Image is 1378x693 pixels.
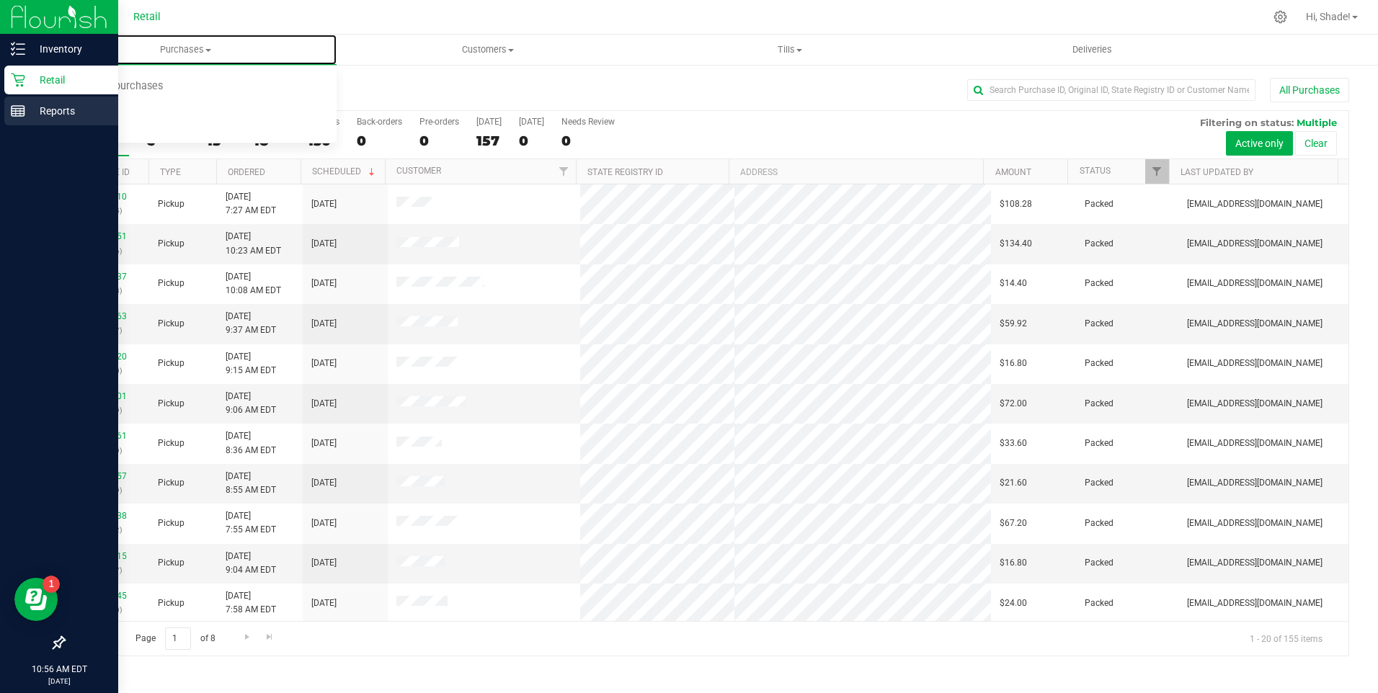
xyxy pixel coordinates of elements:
span: [EMAIL_ADDRESS][DOMAIN_NAME] [1187,476,1323,490]
a: Type [160,167,181,177]
span: Pickup [158,476,185,490]
a: Scheduled [312,166,378,176]
span: Retail [133,11,161,23]
p: Retail [25,71,112,89]
span: [EMAIL_ADDRESS][DOMAIN_NAME] [1187,197,1323,211]
span: [EMAIL_ADDRESS][DOMAIN_NAME] [1187,237,1323,251]
span: Packed [1085,556,1113,570]
button: Active only [1226,131,1293,156]
div: 0 [419,133,459,149]
span: [DATE] [311,277,337,290]
div: 0 [357,133,402,149]
span: $21.60 [1000,476,1027,490]
span: [DATE] 9:06 AM EDT [226,390,276,417]
span: Pickup [158,357,185,370]
a: Status [1080,166,1111,176]
span: [DATE] [311,437,337,450]
div: [DATE] [519,117,544,127]
span: Packed [1085,277,1113,290]
div: Manage settings [1271,10,1289,24]
span: [DATE] [311,476,337,490]
span: Purchases [35,43,337,56]
p: Reports [25,102,112,120]
span: $108.28 [1000,197,1032,211]
span: Packed [1085,317,1113,331]
span: 1 - 20 of 155 items [1238,627,1334,649]
span: Packed [1085,596,1113,610]
span: [DATE] [311,556,337,570]
inline-svg: Reports [11,104,25,118]
span: Pickup [158,237,185,251]
div: Needs Review [561,117,615,127]
span: Pickup [158,197,185,211]
span: $16.80 [1000,556,1027,570]
span: $134.40 [1000,237,1032,251]
span: [DATE] 7:55 AM EDT [226,509,276,537]
span: Pickup [158,556,185,570]
span: Tills [640,43,941,56]
span: Packed [1085,476,1113,490]
span: [DATE] [311,357,337,370]
span: [DATE] 9:04 AM EDT [226,550,276,577]
span: [DATE] [311,317,337,331]
a: Filter [1145,159,1169,184]
span: $67.20 [1000,517,1027,530]
span: [EMAIL_ADDRESS][DOMAIN_NAME] [1187,437,1323,450]
div: Pre-orders [419,117,459,127]
button: Clear [1295,131,1337,156]
th: Address [729,159,983,184]
span: Packed [1085,357,1113,370]
span: $14.40 [1000,277,1027,290]
span: [EMAIL_ADDRESS][DOMAIN_NAME] [1187,517,1323,530]
a: Deliveries [941,35,1243,65]
p: 10:56 AM EDT [6,663,112,676]
span: Customers [337,43,638,56]
span: Hi, Shade! [1306,11,1351,22]
span: Pickup [158,596,185,610]
span: [DATE] [311,397,337,411]
span: [DATE] [311,237,337,251]
a: Customer [396,166,441,176]
span: [DATE] 10:08 AM EDT [226,270,281,298]
div: Back-orders [357,117,402,127]
span: Filtering on status: [1200,117,1294,128]
span: [DATE] 9:37 AM EDT [226,310,276,337]
span: [DATE] 7:58 AM EDT [226,589,276,617]
span: Multiple [1297,117,1337,128]
span: [EMAIL_ADDRESS][DOMAIN_NAME] [1187,277,1323,290]
span: [DATE] [311,517,337,530]
span: Packed [1085,397,1113,411]
span: Packed [1085,237,1113,251]
span: $16.80 [1000,357,1027,370]
a: State Registry ID [587,167,663,177]
span: Pickup [158,277,185,290]
span: [DATE] 8:55 AM EDT [226,470,276,497]
span: [EMAIL_ADDRESS][DOMAIN_NAME] [1187,596,1323,610]
inline-svg: Retail [11,73,25,87]
span: [EMAIL_ADDRESS][DOMAIN_NAME] [1187,357,1323,370]
span: Pickup [158,397,185,411]
button: All Purchases [1270,78,1349,102]
a: Amount [995,167,1031,177]
span: $59.92 [1000,317,1027,331]
a: Customers [337,35,639,65]
span: [EMAIL_ADDRESS][DOMAIN_NAME] [1187,556,1323,570]
input: 1 [165,627,191,650]
span: Pickup [158,517,185,530]
span: [EMAIL_ADDRESS][DOMAIN_NAME] [1187,317,1323,331]
span: Packed [1085,197,1113,211]
span: $24.00 [1000,596,1027,610]
iframe: Resource center unread badge [43,576,60,593]
a: Go to the next page [236,627,257,647]
a: Last Updated By [1181,167,1253,177]
p: Inventory [25,40,112,58]
a: Go to the last page [259,627,280,647]
span: Packed [1085,437,1113,450]
span: $33.60 [1000,437,1027,450]
span: [DATE] 10:23 AM EDT [226,230,281,257]
div: 0 [519,133,544,149]
p: [DATE] [6,676,112,687]
span: [DATE] [311,596,337,610]
a: Filter [552,159,576,184]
